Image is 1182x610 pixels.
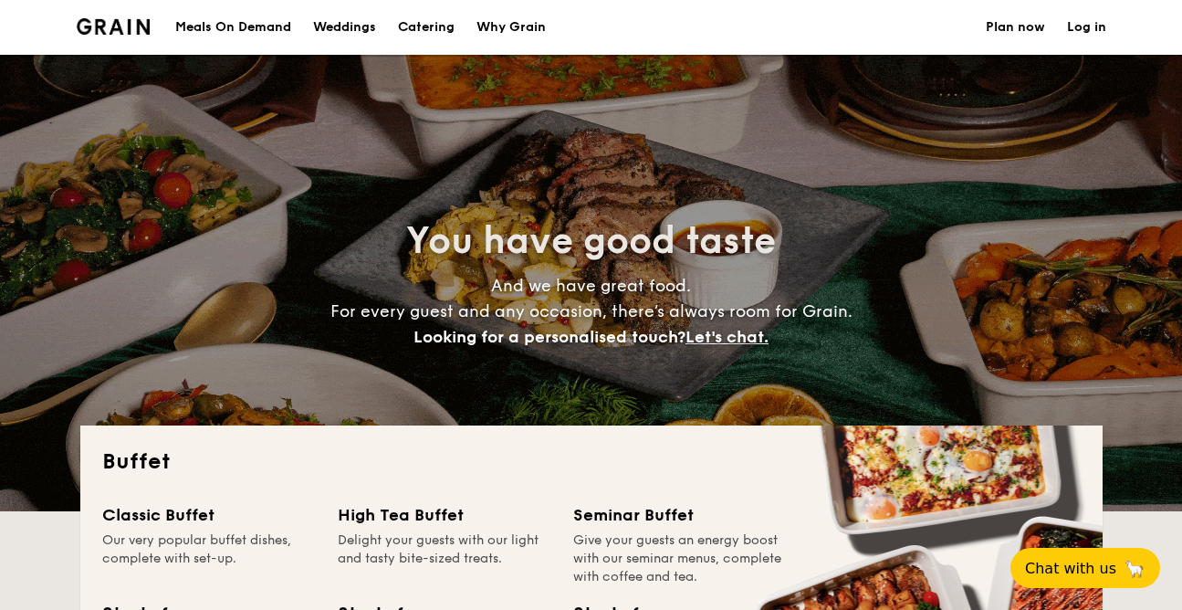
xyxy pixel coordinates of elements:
[77,18,151,35] img: Grain
[1010,548,1160,588] button: Chat with us🦙
[406,219,776,263] span: You have good taste
[102,447,1081,477] h2: Buffet
[413,327,685,347] span: Looking for a personalised touch?
[573,531,787,586] div: Give your guests an energy boost with our seminar menus, complete with coffee and tea.
[338,531,551,586] div: Delight your guests with our light and tasty bite-sized treats.
[1025,560,1116,577] span: Chat with us
[685,327,769,347] span: Let's chat.
[330,276,853,347] span: And we have great food. For every guest and any occasion, there’s always room for Grain.
[1124,558,1145,579] span: 🦙
[338,502,551,528] div: High Tea Buffet
[573,502,787,528] div: Seminar Buffet
[77,18,151,35] a: Logotype
[102,531,316,586] div: Our very popular buffet dishes, complete with set-up.
[102,502,316,528] div: Classic Buffet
